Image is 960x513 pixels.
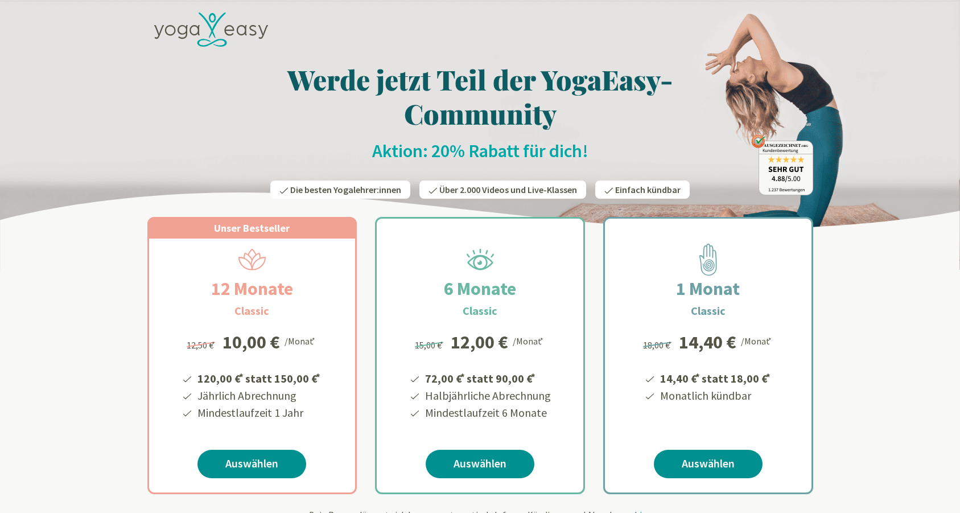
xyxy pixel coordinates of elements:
[658,387,772,404] li: Monatlich kündbar
[751,134,813,195] img: ausgezeichnet_badge.png
[654,450,763,478] a: Auswählen
[187,339,217,351] span: 12,50 €
[451,333,508,351] div: 12,00 €
[214,221,290,235] span: Unser Bestseller
[741,333,773,348] div: /Monat
[290,184,401,195] span: Die besten Yogalehrer:innen
[147,62,813,130] h1: Werde jetzt Teil der YogaEasy-Community
[615,184,681,195] span: Einfach kündbar
[439,184,577,195] span: Über 2.000 Videos und Live-Klassen
[234,302,269,319] h3: Classic
[223,333,280,351] div: 10,00 €
[658,368,772,387] li: 14,40 € statt 18,00 €
[691,302,726,319] h3: Classic
[415,339,445,351] span: 15,00 €
[423,387,551,404] li: Halbjährliche Abrechnung
[147,139,813,162] h2: Aktion: 20% Rabatt für dich!
[184,275,320,302] h2: 12 Monate
[463,302,497,319] h3: Classic
[423,368,551,387] li: 72,00 € statt 90,00 €
[423,404,551,421] li: Mindestlaufzeit 6 Monate
[513,333,545,348] div: /Monat
[643,339,673,351] span: 18,00 €
[679,333,736,351] div: 14,40 €
[285,333,317,348] div: /Monat
[649,275,767,302] h2: 1 Monat
[417,275,543,302] h2: 6 Monate
[196,387,322,404] li: Jährlich Abrechnung
[426,450,534,478] a: Auswählen
[196,368,322,387] li: 120,00 € statt 150,00 €
[197,450,306,478] a: Auswählen
[196,404,322,421] li: Mindestlaufzeit 1 Jahr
